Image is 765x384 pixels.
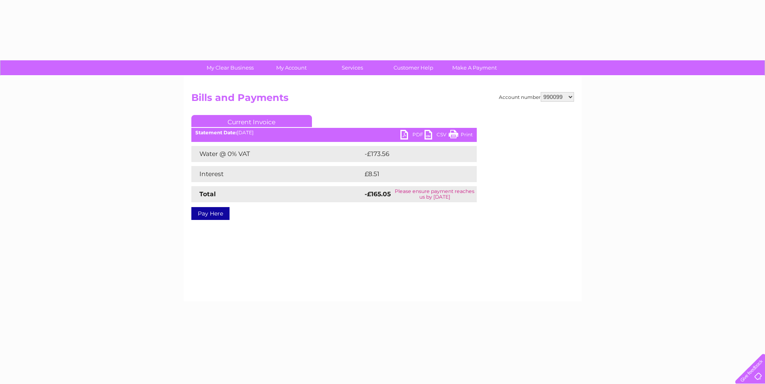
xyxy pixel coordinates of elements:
a: Make A Payment [441,60,508,75]
b: Statement Date: [195,129,237,136]
td: Interest [191,166,363,182]
div: Account number [499,92,574,102]
h2: Bills and Payments [191,92,574,107]
a: My Account [258,60,324,75]
strong: -£165.05 [365,190,391,198]
a: PDF [400,130,425,142]
td: £8.51 [363,166,457,182]
a: Services [319,60,386,75]
div: [DATE] [191,130,477,136]
strong: Total [199,190,216,198]
a: Pay Here [191,207,230,220]
a: My Clear Business [197,60,263,75]
a: Print [449,130,473,142]
a: Customer Help [380,60,447,75]
td: Water @ 0% VAT [191,146,363,162]
a: Current Invoice [191,115,312,127]
td: Please ensure payment reaches us by [DATE] [393,186,477,202]
td: -£173.56 [363,146,463,162]
a: CSV [425,130,449,142]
